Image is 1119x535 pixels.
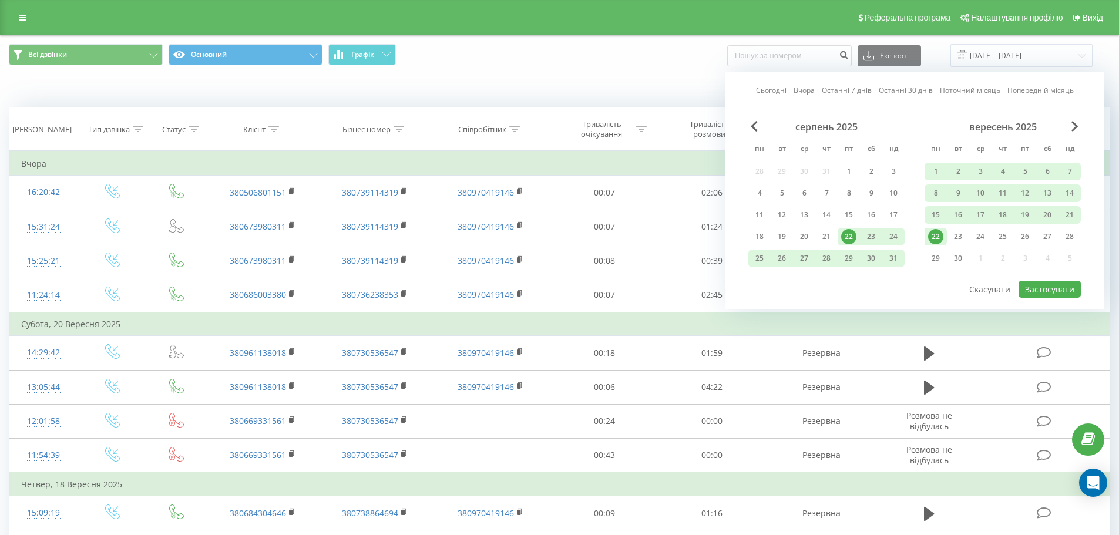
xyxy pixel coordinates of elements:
button: Скасувати [963,281,1017,298]
div: 14:29:42 [21,341,66,364]
a: 380673980311 [230,255,286,266]
div: 7 [1062,164,1077,179]
abbr: середа [795,141,813,159]
div: 11 [752,207,767,223]
div: 12 [774,207,789,223]
div: чт 21 серп 2025 р. [815,228,838,245]
div: ср 10 вер 2025 р. [969,184,992,202]
td: Резервна [765,438,877,473]
div: 4 [995,164,1010,179]
a: 380673980311 [230,221,286,232]
div: пт 22 серп 2025 р. [838,228,860,245]
td: Четвер, 18 Вересня 2025 [9,473,1110,496]
div: 11:54:39 [21,444,66,467]
a: 380669331561 [230,415,286,426]
button: Основний [169,44,322,65]
div: вт 2 вер 2025 р. [947,163,969,180]
a: 380970419146 [458,289,514,300]
abbr: середа [972,141,989,159]
div: пт 5 вер 2025 р. [1014,163,1036,180]
td: 00:07 [551,176,658,210]
td: 00:18 [551,336,658,370]
a: Останні 7 днів [822,85,872,96]
div: ср 17 вер 2025 р. [969,206,992,224]
a: 380730536547 [342,347,398,358]
div: 19 [774,229,789,244]
span: Розмова не відбулась [906,410,952,432]
span: Реферальна програма [865,13,951,22]
div: чт 28 серп 2025 р. [815,250,838,267]
td: 02:45 [658,278,766,312]
a: 380970419146 [458,507,514,519]
a: Попередній місяць [1007,85,1074,96]
a: 380686003380 [230,289,286,300]
div: нд 21 вер 2025 р. [1058,206,1081,224]
div: 3 [973,164,988,179]
div: 23 [950,229,966,244]
div: 15:31:24 [21,216,66,238]
div: нд 28 вер 2025 р. [1058,228,1081,245]
abbr: субота [1039,141,1056,159]
div: серпень 2025 [748,121,905,133]
span: Налаштування профілю [971,13,1063,22]
div: 30 [950,251,966,266]
td: 00:09 [551,496,658,530]
div: 8 [841,186,856,201]
div: пт 1 серп 2025 р. [838,163,860,180]
button: Всі дзвінки [9,44,163,65]
a: 380970419146 [458,255,514,266]
abbr: вівторок [773,141,791,159]
div: 17 [973,207,988,223]
div: 11 [995,186,1010,201]
div: 26 [1017,229,1033,244]
div: вт 30 вер 2025 р. [947,250,969,267]
abbr: субота [862,141,880,159]
td: Вчора [9,152,1110,176]
div: вт 23 вер 2025 р. [947,228,969,245]
div: 23 [863,229,879,244]
div: пн 22 вер 2025 р. [925,228,947,245]
div: 10 [973,186,988,201]
div: 13 [1040,186,1055,201]
div: 24 [886,229,901,244]
div: 21 [1062,207,1077,223]
div: 20 [797,229,812,244]
a: 380738864694 [342,507,398,519]
div: 21 [819,229,834,244]
div: нд 31 серп 2025 р. [882,250,905,267]
td: Резервна [765,404,877,438]
div: 31 [886,251,901,266]
a: 380684304646 [230,507,286,519]
abbr: четвер [818,141,835,159]
div: 25 [752,251,767,266]
div: пн 18 серп 2025 р. [748,228,771,245]
div: 13:05:44 [21,376,66,399]
div: 28 [1062,229,1077,244]
a: 380730536547 [342,381,398,392]
div: 15 [841,207,856,223]
div: вт 26 серп 2025 р. [771,250,793,267]
abbr: п’ятниця [1016,141,1034,159]
span: Next Month [1071,121,1078,132]
div: 18 [752,229,767,244]
div: ср 6 серп 2025 р. [793,184,815,202]
div: вт 19 серп 2025 р. [771,228,793,245]
div: 22 [928,229,943,244]
div: нд 14 вер 2025 р. [1058,184,1081,202]
div: пн 15 вер 2025 р. [925,206,947,224]
td: 01:59 [658,336,766,370]
abbr: неділя [1061,141,1078,159]
div: чт 11 вер 2025 р. [992,184,1014,202]
div: 16 [950,207,966,223]
td: 00:39 [658,244,766,278]
div: пт 12 вер 2025 р. [1014,184,1036,202]
div: нд 3 серп 2025 р. [882,163,905,180]
div: 12:01:58 [21,410,66,433]
a: 380730536547 [342,415,398,426]
a: Вчора [794,85,815,96]
div: 29 [928,251,943,266]
div: 14 [819,207,834,223]
td: 00:00 [658,404,766,438]
div: пн 4 серп 2025 р. [748,184,771,202]
a: 380961138018 [230,347,286,358]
